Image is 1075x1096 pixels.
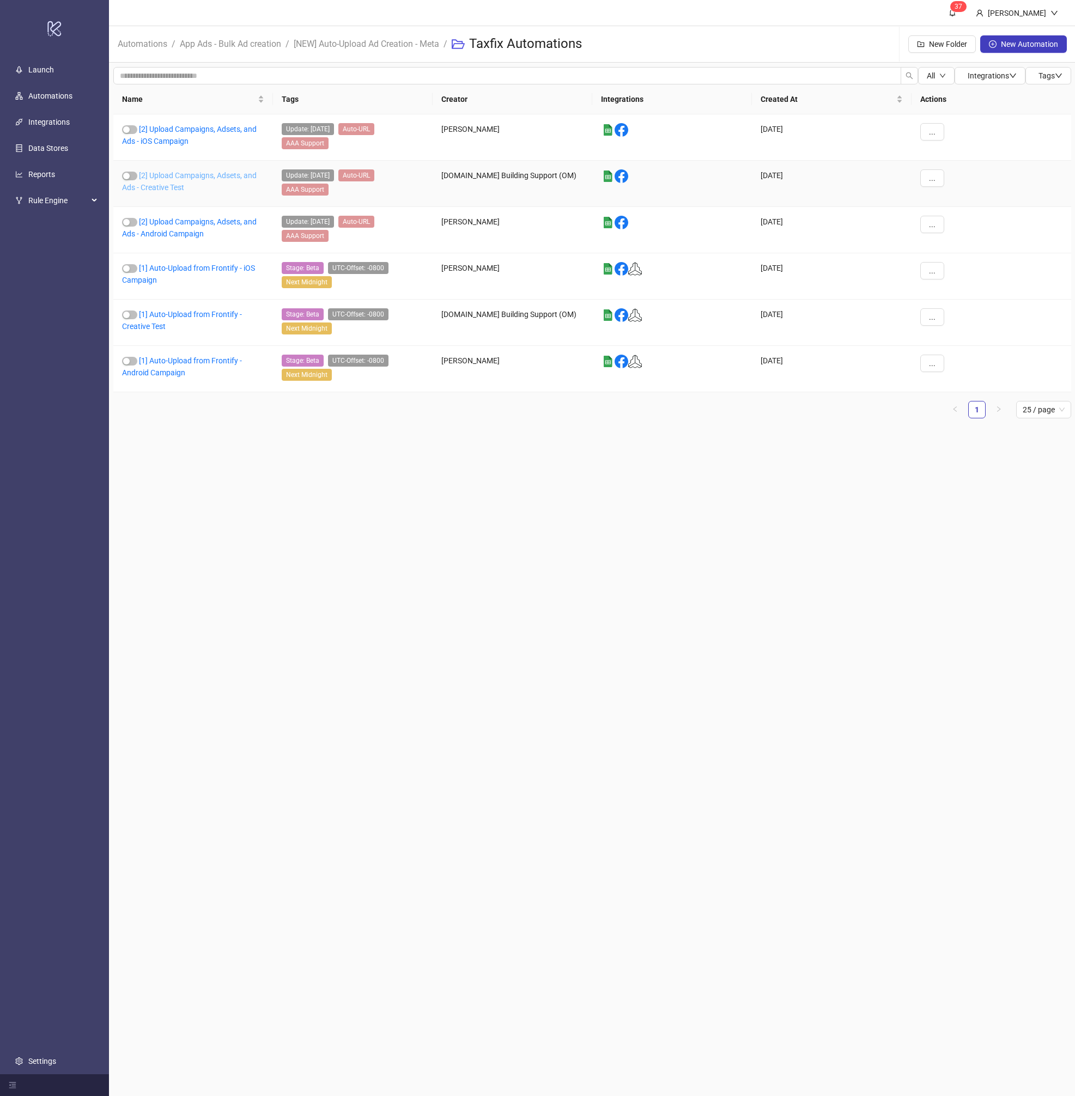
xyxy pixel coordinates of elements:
span: Created At [761,93,894,105]
a: [1] Auto-Upload from Frontify - iOS Campaign [122,264,255,284]
a: [2] Upload Campaigns, Adsets, and Ads - Android Campaign [122,217,257,238]
span: New Folder [929,40,967,48]
span: AAA Support [282,230,329,242]
div: [PERSON_NAME] [433,114,592,161]
li: / [286,27,289,62]
span: AAA Support [282,184,329,196]
div: Page Size [1016,401,1071,418]
div: [DOMAIN_NAME] Building Support (OM) [433,300,592,346]
li: / [444,27,447,62]
span: UTC-Offset: -0800 [328,355,388,367]
button: Integrationsdown [955,67,1025,84]
button: left [946,401,964,418]
button: ... [920,355,944,372]
h3: Taxfix Automations [469,35,582,53]
span: user [976,9,983,17]
span: Next Midnight [282,276,332,288]
span: All [927,71,935,80]
a: [2] Upload Campaigns, Adsets, and Ads - Creative Test [122,171,257,192]
span: UTC-Offset: -0800 [328,308,388,320]
span: 3 [955,3,958,10]
button: ... [920,262,944,279]
span: down [1009,72,1017,80]
span: Stage: Beta [282,355,324,367]
span: Tags [1038,71,1062,80]
span: 25 / page [1023,401,1065,418]
a: App Ads - Bulk Ad creation [178,37,283,49]
div: [PERSON_NAME] [433,253,592,300]
a: Automations [28,92,72,100]
li: Next Page [990,401,1007,418]
span: fork [15,197,23,204]
span: UTC-Offset: -0800 [328,262,388,274]
div: [DOMAIN_NAME] Building Support (OM) [433,161,592,207]
th: Created At [752,84,912,114]
span: folder-open [452,38,465,51]
span: New Automation [1001,40,1058,48]
th: Integrations [592,84,752,114]
span: down [939,72,946,79]
span: ... [929,359,936,368]
span: Auto-URL [338,216,374,228]
span: menu-fold [9,1081,16,1089]
th: Actions [912,84,1071,114]
span: ... [929,174,936,182]
li: Previous Page [946,401,964,418]
a: Data Stores [28,144,68,153]
div: [PERSON_NAME] [433,207,592,253]
span: Integrations [968,71,1017,80]
div: [DATE] [752,346,912,392]
span: Next Midnight [282,322,332,334]
div: [DATE] [752,114,912,161]
a: [1] Auto-Upload from Frontify - Creative Test [122,310,242,331]
span: ... [929,127,936,136]
div: [PERSON_NAME] [433,346,592,392]
span: Stage: Beta [282,308,324,320]
span: ... [929,266,936,275]
span: down [1055,72,1062,80]
span: folder-add [917,40,925,48]
th: Creator [433,84,592,114]
a: Settings [28,1057,56,1065]
span: plus-circle [989,40,997,48]
button: ... [920,169,944,187]
span: bell [949,9,956,16]
th: Tags [273,84,433,114]
button: ... [920,123,944,141]
span: right [995,406,1002,412]
button: ... [920,308,944,326]
span: 7 [958,3,962,10]
button: New Folder [908,35,976,53]
a: 1 [969,401,985,418]
span: Name [122,93,256,105]
span: Auto-URL [338,123,374,135]
a: [NEW] Auto-Upload Ad Creation - Meta [291,37,441,49]
div: [DATE] [752,207,912,253]
span: Rule Engine [28,190,88,211]
span: Auto-URL [338,169,374,181]
a: Launch [28,65,54,74]
a: [2] Upload Campaigns, Adsets, and Ads - iOS Campaign [122,125,257,145]
div: [DATE] [752,161,912,207]
th: Name [113,84,273,114]
span: down [1050,9,1058,17]
span: search [906,72,913,80]
span: AAA Support [282,137,329,149]
a: Reports [28,170,55,179]
span: Next Midnight [282,369,332,381]
span: Update: May21 [282,216,334,228]
div: [DATE] [752,300,912,346]
li: / [172,27,175,62]
button: ... [920,216,944,233]
span: ... [929,220,936,229]
button: right [990,401,1007,418]
span: ... [929,313,936,321]
a: Integrations [28,118,70,126]
button: Alldown [918,67,955,84]
div: [PERSON_NAME] [983,7,1050,19]
span: Stage: Beta [282,262,324,274]
button: New Automation [980,35,1067,53]
div: [DATE] [752,253,912,300]
a: [1] Auto-Upload from Frontify - Android Campaign [122,356,242,377]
